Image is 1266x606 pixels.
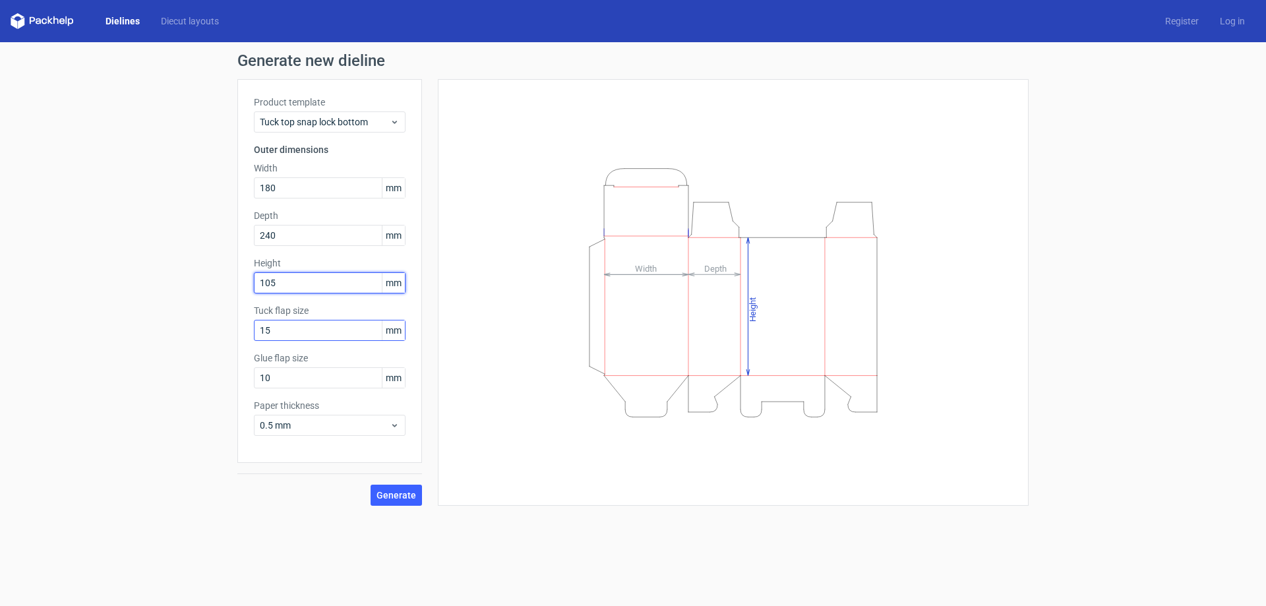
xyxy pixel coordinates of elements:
span: mm [382,273,405,293]
span: mm [382,368,405,388]
span: mm [382,226,405,245]
tspan: Depth [704,263,727,273]
span: 0.5 mm [260,419,390,432]
span: mm [382,178,405,198]
label: Paper thickness [254,399,406,412]
a: Register [1155,15,1209,28]
span: mm [382,320,405,340]
span: Generate [377,491,416,500]
a: Log in [1209,15,1255,28]
label: Glue flap size [254,351,406,365]
button: Generate [371,485,422,506]
label: Height [254,257,406,270]
h1: Generate new dieline [237,53,1029,69]
a: Dielines [95,15,150,28]
label: Width [254,162,406,175]
tspan: Width [635,263,657,273]
label: Depth [254,209,406,222]
span: Tuck top snap lock bottom [260,115,390,129]
a: Diecut layouts [150,15,229,28]
tspan: Height [748,297,758,321]
label: Tuck flap size [254,304,406,317]
h3: Outer dimensions [254,143,406,156]
label: Product template [254,96,406,109]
